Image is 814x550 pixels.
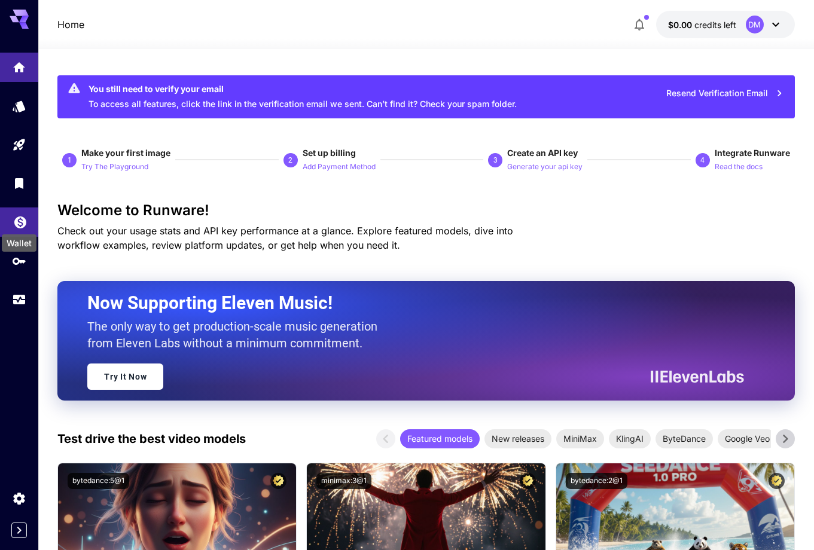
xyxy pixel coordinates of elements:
[715,148,790,158] span: Integrate Runware
[668,20,694,30] span: $0.00
[57,202,794,219] h3: Welcome to Runware!
[507,148,578,158] span: Create an API key
[656,11,795,38] button: $0.00DM
[87,363,163,390] a: Try It Now
[303,161,376,173] p: Add Payment Method
[715,159,763,173] button: Read the docs
[81,161,148,173] p: Try The Playground
[609,429,651,448] div: KlingAI
[400,429,480,448] div: Featured models
[81,148,170,158] span: Make your first image
[746,16,764,33] div: DM
[507,161,583,173] p: Generate your api key
[57,17,84,32] a: Home
[288,155,292,166] p: 2
[57,17,84,32] nav: breadcrumb
[493,155,498,166] p: 3
[81,159,148,173] button: Try The Playground
[68,473,129,489] button: bytedance:5@1
[57,430,246,448] p: Test drive the best video models
[57,225,513,251] span: Check out your usage stats and API key performance at a glance. Explore featured models, dive int...
[700,155,705,166] p: 4
[715,161,763,173] p: Read the docs
[12,99,26,114] div: Models
[12,176,26,191] div: Library
[11,522,27,538] button: Expand sidebar
[718,429,777,448] div: Google Veo
[303,148,356,158] span: Set up billing
[400,432,480,445] span: Featured models
[12,56,26,71] div: Home
[87,292,734,314] h2: Now Supporting Eleven Music!
[660,81,790,106] button: Resend Verification Email
[303,159,376,173] button: Add Payment Method
[87,318,386,352] p: The only way to get production-scale music generation from Eleven Labs without a minimum commitment.
[12,491,26,506] div: Settings
[89,82,517,95] div: You still need to verify your email
[769,473,785,489] button: Certified Model – Vetted for best performance and includes a commercial license.
[2,234,36,252] div: Wallet
[12,253,26,268] div: API Keys
[520,473,536,489] button: Certified Model – Vetted for best performance and includes a commercial license.
[13,211,28,226] div: Wallet
[12,292,26,307] div: Usage
[609,432,651,445] span: KlingAI
[556,429,604,448] div: MiniMax
[718,432,777,445] span: Google Veo
[89,79,517,115] div: To access all features, click the link in the verification email we sent. Can’t find it? Check yo...
[694,20,736,30] span: credits left
[12,137,26,152] div: Playground
[484,432,551,445] span: New releases
[270,473,286,489] button: Certified Model – Vetted for best performance and includes a commercial license.
[316,473,371,489] button: minimax:3@1
[668,19,736,31] div: $0.00
[68,155,72,166] p: 1
[656,432,713,445] span: ByteDance
[507,159,583,173] button: Generate your api key
[484,429,551,448] div: New releases
[656,429,713,448] div: ByteDance
[556,432,604,445] span: MiniMax
[566,473,627,489] button: bytedance:2@1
